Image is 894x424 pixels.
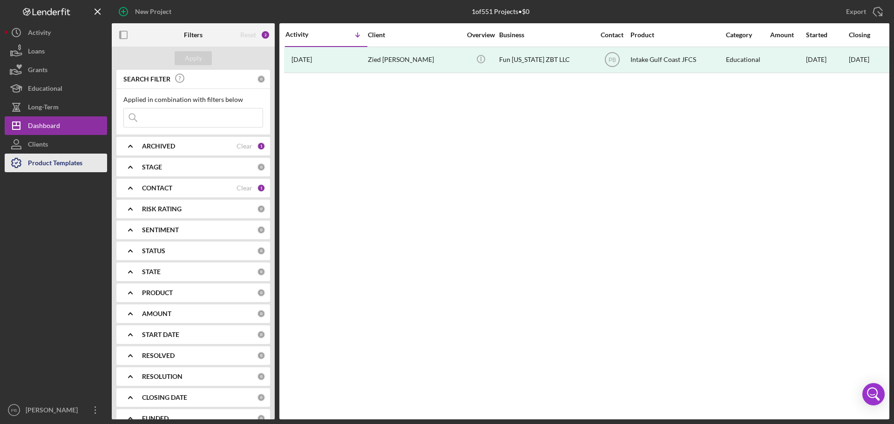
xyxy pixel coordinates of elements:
button: Loans [5,42,107,61]
text: PB [608,57,616,63]
div: Fun [US_STATE] ZBT LLC [499,47,592,72]
b: Filters [184,31,203,39]
div: Product Templates [28,154,82,175]
b: ARCHIVED [142,142,175,150]
div: 0 [257,414,265,423]
b: CLOSING DATE [142,394,187,401]
b: CONTACT [142,184,172,192]
b: SEARCH FILTER [123,75,170,83]
div: Clear [237,142,252,150]
div: Client [368,31,461,39]
div: 1 [257,142,265,150]
div: 0 [257,205,265,213]
div: Contact [595,31,630,39]
div: Activity [285,31,326,38]
div: 0 [257,163,265,171]
b: AMOUNT [142,310,171,317]
div: Started [806,31,848,39]
b: STATE [142,268,161,276]
text: PB [11,408,17,413]
div: 0 [257,268,265,276]
div: 0 [257,247,265,255]
div: Zied [PERSON_NAME] [368,47,461,72]
time: 2023-08-24 21:14 [291,56,312,63]
button: Long-Term [5,98,107,116]
button: PB[PERSON_NAME] [5,401,107,419]
div: 0 [257,393,265,402]
b: RESOLUTION [142,373,183,380]
button: Grants [5,61,107,79]
div: 0 [257,372,265,381]
time: [DATE] [849,55,869,63]
div: Apply [185,51,202,65]
div: Activity [28,23,51,44]
b: STATUS [142,247,165,255]
div: 1 of 551 Projects • $0 [472,8,529,15]
button: Educational [5,79,107,98]
div: Overview [463,31,498,39]
div: Clients [28,135,48,156]
button: Apply [175,51,212,65]
div: 0 [257,226,265,234]
b: SENTIMENT [142,226,179,234]
div: Educational [28,79,62,100]
b: START DATE [142,331,179,338]
div: Category [726,31,769,39]
b: FUNDED [142,415,169,422]
div: New Project [135,2,171,21]
div: Export [846,2,866,21]
div: Grants [28,61,47,81]
button: New Project [112,2,181,21]
div: Product [630,31,724,39]
b: STAGE [142,163,162,171]
button: Clients [5,135,107,154]
button: Export [837,2,889,21]
button: Product Templates [5,154,107,172]
div: [DATE] [806,47,848,72]
div: Clear [237,184,252,192]
div: Educational [726,47,769,72]
div: Loans [28,42,45,63]
button: Activity [5,23,107,42]
div: Business [499,31,592,39]
div: Long-Term [28,98,59,119]
b: RESOLVED [142,352,175,359]
div: Dashboard [28,116,60,137]
div: Reset [240,31,256,39]
div: 0 [257,330,265,339]
div: Intake Gulf Coast JFCS [630,47,724,72]
div: 0 [257,75,265,83]
div: 1 [257,184,265,192]
div: 0 [257,351,265,360]
div: Applied in combination with filters below [123,96,263,103]
div: 2 [261,30,270,40]
b: PRODUCT [142,289,173,296]
b: RISK RATING [142,205,182,213]
div: 0 [257,310,265,318]
div: Amount [770,31,805,39]
div: Open Intercom Messenger [862,383,885,405]
div: [PERSON_NAME] [23,401,84,422]
button: Dashboard [5,116,107,135]
div: 0 [257,289,265,297]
